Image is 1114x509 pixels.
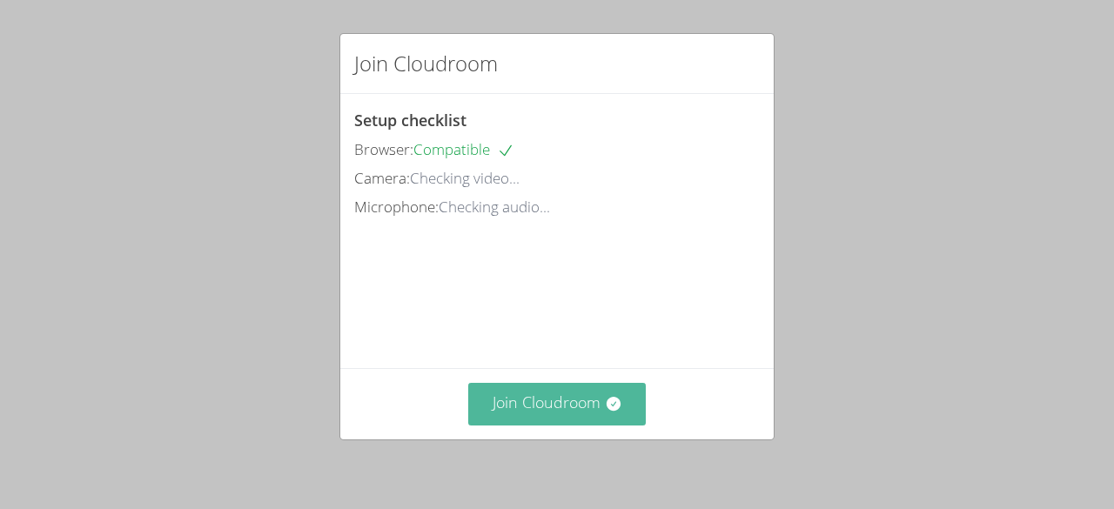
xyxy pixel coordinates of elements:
span: Checking video... [410,168,520,188]
span: Browser: [354,139,413,159]
span: Microphone: [354,197,439,217]
h2: Join Cloudroom [354,48,498,79]
span: Checking audio... [439,197,550,217]
button: Join Cloudroom [468,383,647,425]
span: Compatible [413,139,514,159]
span: Camera: [354,168,410,188]
span: Setup checklist [354,110,466,131]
